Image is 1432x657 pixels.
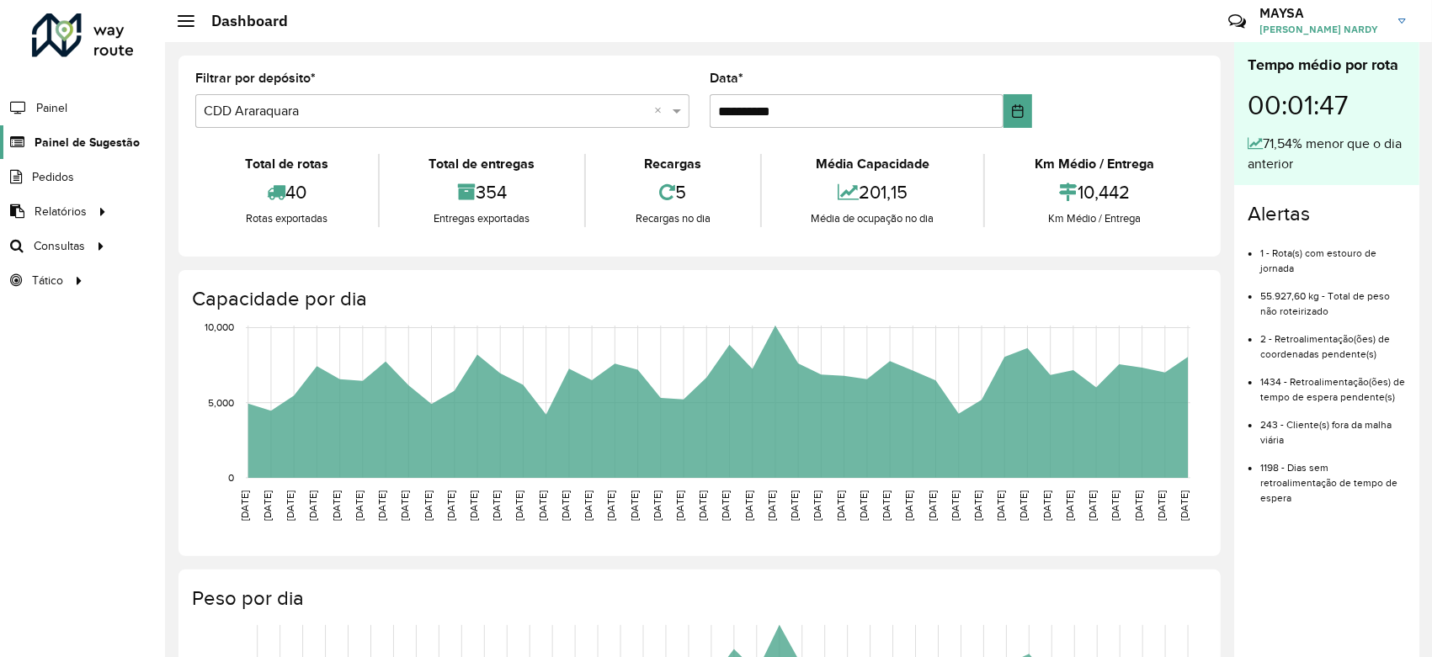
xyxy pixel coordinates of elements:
[228,472,234,483] text: 0
[1260,276,1406,319] li: 55.927,60 kg - Total de peso não roteirizado
[32,168,74,186] span: Pedidos
[1019,490,1030,521] text: [DATE]
[384,210,581,227] div: Entregas exportadas
[32,272,63,289] span: Tático
[995,490,1006,521] text: [DATE]
[1248,134,1406,174] div: 71,54% menor que o dia anterior
[200,210,374,227] div: Rotas exportadas
[1003,94,1032,128] button: Choose Date
[1087,490,1098,521] text: [DATE]
[192,586,1204,611] h4: Peso por dia
[605,490,616,521] text: [DATE]
[654,101,668,121] span: Clear all
[376,490,387,521] text: [DATE]
[1260,362,1406,405] li: 1434 - Retroalimentação(ões) de tempo de espera pendente(s)
[1248,202,1406,226] h4: Alertas
[674,490,685,521] text: [DATE]
[1041,490,1052,521] text: [DATE]
[1259,5,1386,21] h3: MAYSA
[205,322,234,333] text: 10,000
[1248,54,1406,77] div: Tempo médio por rota
[989,154,1200,174] div: Km Médio / Entrega
[812,490,823,521] text: [DATE]
[35,203,87,220] span: Relatórios
[399,490,410,521] text: [DATE]
[1260,448,1406,506] li: 1198 - Dias sem retroalimentação de tempo de espera
[1133,490,1144,521] text: [DATE]
[514,490,525,521] text: [DATE]
[989,210,1200,227] div: Km Médio / Entrega
[1179,490,1190,521] text: [DATE]
[1248,77,1406,134] div: 00:01:47
[590,154,756,174] div: Recargas
[697,490,708,521] text: [DATE]
[789,490,800,521] text: [DATE]
[285,490,295,521] text: [DATE]
[1259,22,1386,37] span: [PERSON_NAME] NARDY
[1156,490,1167,521] text: [DATE]
[195,68,316,88] label: Filtrar por depósito
[743,490,754,521] text: [DATE]
[972,490,983,521] text: [DATE]
[766,210,980,227] div: Média de ocupação no dia
[1260,405,1406,448] li: 243 - Cliente(s) fora da malha viária
[491,490,502,521] text: [DATE]
[468,490,479,521] text: [DATE]
[710,68,743,88] label: Data
[200,154,374,174] div: Total de rotas
[629,490,640,521] text: [DATE]
[950,490,961,521] text: [DATE]
[200,174,374,210] div: 40
[721,490,732,521] text: [DATE]
[835,490,846,521] text: [DATE]
[560,490,571,521] text: [DATE]
[590,210,756,227] div: Recargas no dia
[1219,3,1255,40] a: Contato Rápido
[354,490,365,521] text: [DATE]
[927,490,938,521] text: [DATE]
[583,490,594,521] text: [DATE]
[331,490,342,521] text: [DATE]
[537,490,548,521] text: [DATE]
[194,12,288,30] h2: Dashboard
[208,397,234,408] text: 5,000
[36,99,67,117] span: Painel
[652,490,663,521] text: [DATE]
[766,174,980,210] div: 201,15
[35,134,140,151] span: Painel de Sugestão
[881,490,892,521] text: [DATE]
[262,490,273,521] text: [DATE]
[903,490,914,521] text: [DATE]
[307,490,318,521] text: [DATE]
[1064,490,1075,521] text: [DATE]
[34,237,85,255] span: Consultas
[766,490,777,521] text: [DATE]
[423,490,434,521] text: [DATE]
[445,490,456,521] text: [DATE]
[590,174,756,210] div: 5
[766,154,980,174] div: Média Capacidade
[239,490,250,521] text: [DATE]
[384,154,581,174] div: Total de entregas
[384,174,581,210] div: 354
[989,174,1200,210] div: 10,442
[1110,490,1121,521] text: [DATE]
[192,287,1204,311] h4: Capacidade por dia
[1260,233,1406,276] li: 1 - Rota(s) com estouro de jornada
[1260,319,1406,362] li: 2 - Retroalimentação(ões) de coordenadas pendente(s)
[858,490,869,521] text: [DATE]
